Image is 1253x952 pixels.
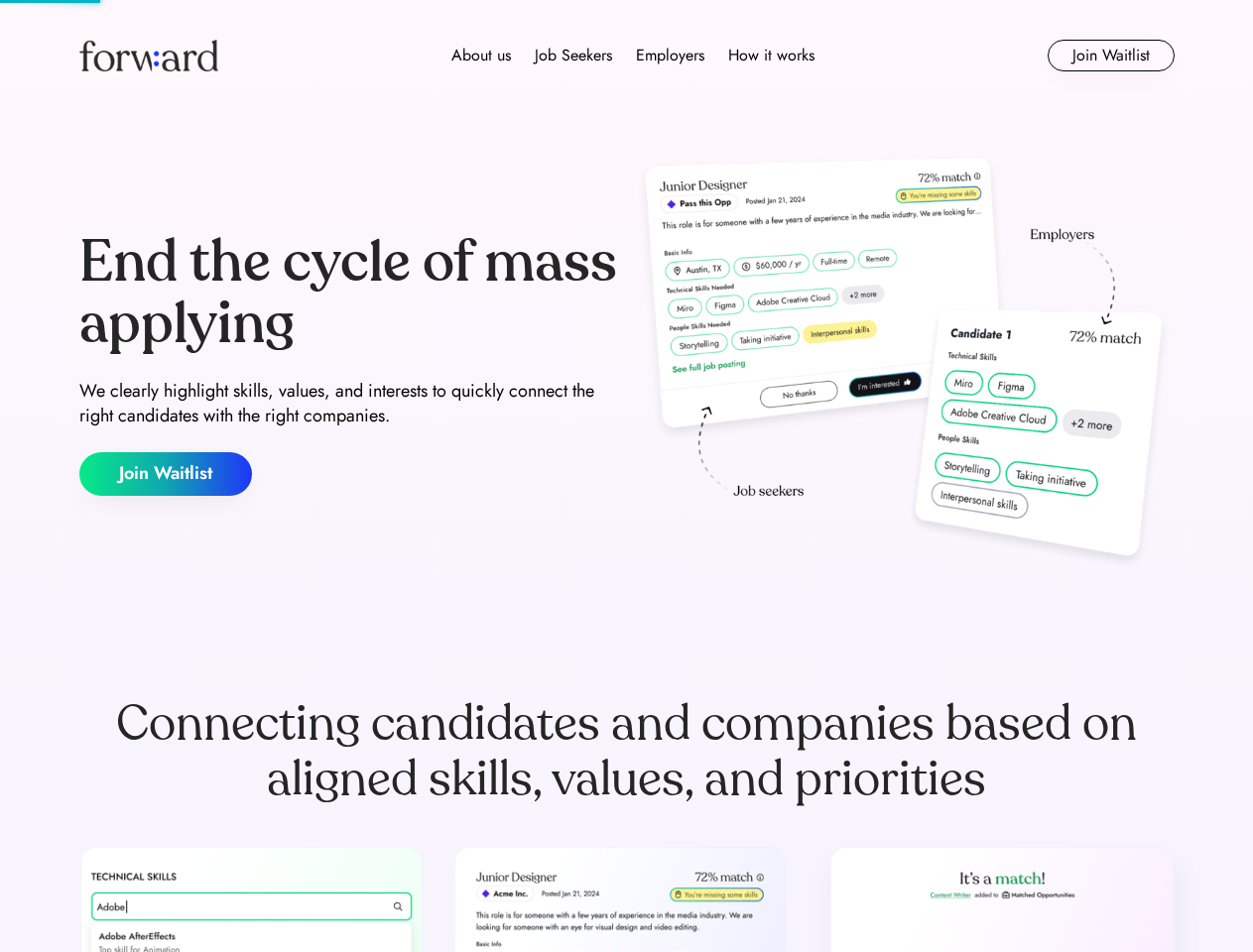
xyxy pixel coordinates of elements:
div: We clearly highlight skills, values, and interests to quickly connect the right candidates with t... [79,379,619,428]
div: About us [451,44,511,67]
div: How it works [728,44,814,67]
div: Employers [636,44,704,67]
img: Forward logo [79,40,218,71]
button: Join Waitlist [79,452,252,496]
div: Connecting candidates and companies based on aligned skills, values, and priorities [79,696,1175,807]
div: End the cycle of mass applying [79,232,619,354]
div: Job Seekers [535,44,612,67]
button: Join Waitlist [1048,40,1175,71]
img: hero-image.png [635,151,1175,577]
